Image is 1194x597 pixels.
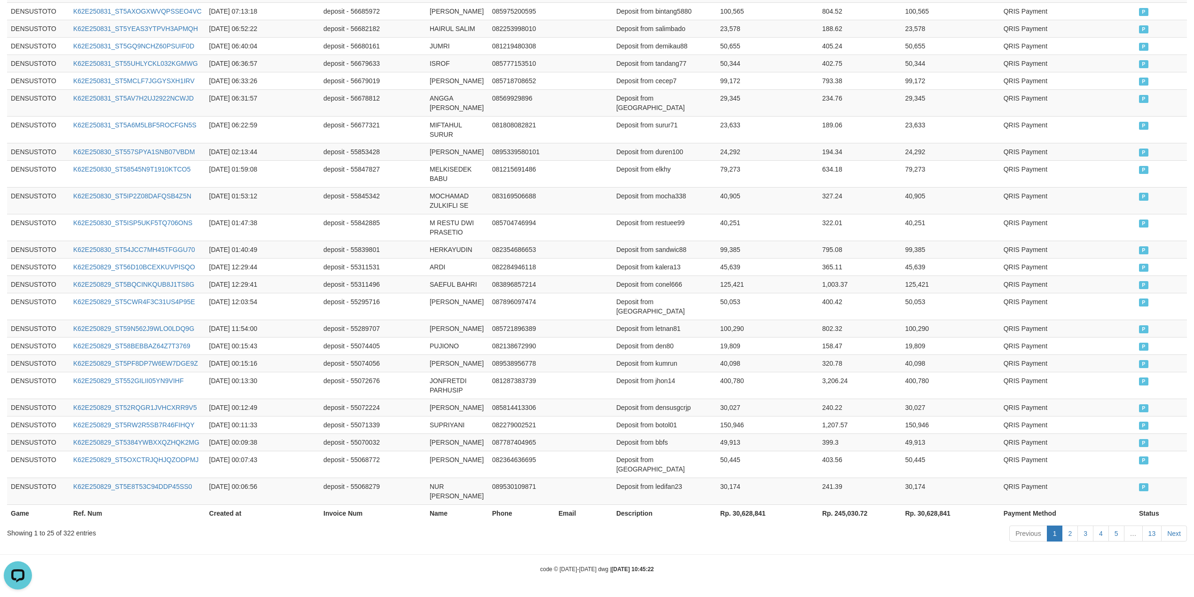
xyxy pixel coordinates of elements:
[205,451,320,478] td: [DATE] 00:07:43
[901,451,999,478] td: 50,445
[1077,526,1093,542] a: 3
[7,416,70,433] td: DENSUSTOTO
[426,187,488,214] td: MOCHAMAD ZULKIFLI SE
[818,399,902,416] td: 240.22
[1139,456,1148,464] span: PAID
[426,241,488,258] td: HERKAYUDIN
[1139,439,1148,447] span: PAID
[1139,404,1148,412] span: PAID
[320,72,426,89] td: deposit - 56679019
[613,241,716,258] td: Deposit from sandwic88
[320,214,426,241] td: deposit - 55842885
[716,433,818,451] td: 49,913
[901,55,999,72] td: 50,344
[818,143,902,160] td: 194.34
[73,360,198,367] a: K62E250829_ST5PF8DP7W6EW7DGE9Z
[716,451,818,478] td: 50,445
[488,20,555,37] td: 082253998010
[1000,416,1135,433] td: QRIS Payment
[1000,37,1135,55] td: QRIS Payment
[901,354,999,372] td: 40,098
[1142,526,1162,542] a: 13
[1139,298,1148,306] span: PAID
[1139,60,1148,68] span: PAID
[426,55,488,72] td: ISROF
[7,241,70,258] td: DENSUSTOTO
[901,160,999,187] td: 79,273
[426,320,488,337] td: [PERSON_NAME]
[613,372,716,399] td: Deposit from jhon14
[205,214,320,241] td: [DATE] 01:47:38
[426,416,488,433] td: SUPRIYANI
[205,354,320,372] td: [DATE] 00:15:16
[1000,354,1135,372] td: QRIS Payment
[1000,143,1135,160] td: QRIS Payment
[205,241,320,258] td: [DATE] 01:40:49
[1000,433,1135,451] td: QRIS Payment
[320,416,426,433] td: deposit - 55071339
[488,354,555,372] td: 089538956778
[426,433,488,451] td: [PERSON_NAME]
[901,258,999,275] td: 45,639
[73,298,195,306] a: K62E250829_ST5CWR4F3C31US4P95E
[818,416,902,433] td: 1,207.57
[1139,343,1148,351] span: PAID
[205,399,320,416] td: [DATE] 00:12:49
[613,214,716,241] td: Deposit from restuee99
[716,89,818,116] td: 29,345
[73,404,197,411] a: K62E250829_ST52RQGR1JVHCXRR9V5
[426,143,488,160] td: [PERSON_NAME]
[7,337,70,354] td: DENSUSTOTO
[205,89,320,116] td: [DATE] 06:31:57
[818,2,902,20] td: 804.52
[716,258,818,275] td: 45,639
[716,399,818,416] td: 30,027
[488,478,555,504] td: 089530109871
[205,258,320,275] td: [DATE] 12:29:44
[901,116,999,143] td: 23,633
[426,214,488,241] td: M RESTU DWI PRASETIO
[613,72,716,89] td: Deposit from cecep7
[426,478,488,504] td: NUR [PERSON_NAME]
[320,337,426,354] td: deposit - 55074405
[320,187,426,214] td: deposit - 55845342
[1139,25,1148,33] span: PAID
[901,2,999,20] td: 100,565
[320,241,426,258] td: deposit - 55839801
[716,416,818,433] td: 150,946
[716,275,818,293] td: 125,421
[488,399,555,416] td: 085814413306
[1000,214,1135,241] td: QRIS Payment
[613,187,716,214] td: Deposit from mocha338
[73,281,195,288] a: K62E250829_ST5BQCINKQUB8J1TS8G
[818,293,902,320] td: 400.42
[716,372,818,399] td: 400,780
[205,478,320,504] td: [DATE] 00:06:56
[901,187,999,214] td: 40,905
[73,246,195,253] a: K62E250830_ST54JCC7MH45TFGGU70
[901,275,999,293] td: 125,421
[488,337,555,354] td: 082138672990
[320,55,426,72] td: deposit - 56679633
[488,241,555,258] td: 082354686653
[488,89,555,116] td: 08569929896
[1000,55,1135,72] td: QRIS Payment
[613,20,716,37] td: Deposit from salimbado
[426,72,488,89] td: [PERSON_NAME]
[1139,43,1148,51] span: PAID
[205,187,320,214] td: [DATE] 01:53:12
[4,4,32,32] button: Open LiveChat chat widget
[1139,193,1148,201] span: PAID
[73,219,193,227] a: K62E250830_ST5ISP5UKF5TQ706ONS
[205,372,320,399] td: [DATE] 00:13:30
[613,143,716,160] td: Deposit from duren100
[488,143,555,160] td: 0895339580101
[488,2,555,20] td: 085975200595
[1139,246,1148,254] span: PAID
[7,258,70,275] td: DENSUSTOTO
[320,478,426,504] td: deposit - 55068279
[1000,337,1135,354] td: QRIS Payment
[716,72,818,89] td: 99,172
[613,433,716,451] td: Deposit from bbfs
[320,37,426,55] td: deposit - 56680161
